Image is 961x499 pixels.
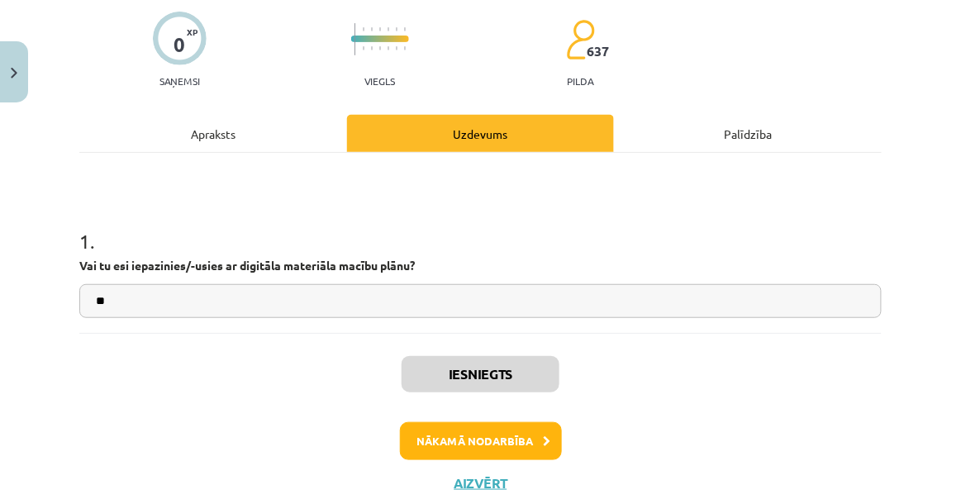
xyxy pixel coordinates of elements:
[79,201,882,252] h1: 1 .
[371,27,373,31] img: icon-short-line-57e1e144782c952c97e751825c79c345078a6d821885a25fce030b3d8c18986b.svg
[568,75,594,87] p: pilda
[402,356,559,392] button: Iesniegts
[363,27,364,31] img: icon-short-line-57e1e144782c952c97e751825c79c345078a6d821885a25fce030b3d8c18986b.svg
[363,46,364,50] img: icon-short-line-57e1e144782c952c97e751825c79c345078a6d821885a25fce030b3d8c18986b.svg
[371,46,373,50] img: icon-short-line-57e1e144782c952c97e751825c79c345078a6d821885a25fce030b3d8c18986b.svg
[388,46,389,50] img: icon-short-line-57e1e144782c952c97e751825c79c345078a6d821885a25fce030b3d8c18986b.svg
[379,46,381,50] img: icon-short-line-57e1e144782c952c97e751825c79c345078a6d821885a25fce030b3d8c18986b.svg
[566,19,595,60] img: students-c634bb4e5e11cddfef0936a35e636f08e4e9abd3cc4e673bd6f9a4125e45ecb1.svg
[354,23,356,55] img: icon-long-line-d9ea69661e0d244f92f715978eff75569469978d946b2353a9bb055b3ed8787d.svg
[174,33,185,56] div: 0
[379,27,381,31] img: icon-short-line-57e1e144782c952c97e751825c79c345078a6d821885a25fce030b3d8c18986b.svg
[11,68,17,78] img: icon-close-lesson-0947bae3869378f0d4975bcd49f059093ad1ed9edebbc8119c70593378902aed.svg
[396,46,397,50] img: icon-short-line-57e1e144782c952c97e751825c79c345078a6d821885a25fce030b3d8c18986b.svg
[404,46,406,50] img: icon-short-line-57e1e144782c952c97e751825c79c345078a6d821885a25fce030b3d8c18986b.svg
[153,75,207,87] p: Saņemsi
[388,27,389,31] img: icon-short-line-57e1e144782c952c97e751825c79c345078a6d821885a25fce030b3d8c18986b.svg
[365,75,396,87] p: Viegls
[400,422,562,460] button: Nākamā nodarbība
[587,44,609,59] span: 637
[79,258,415,273] strong: Vai tu esi iepazinies/-usies ar digitāla materiāla macību plānu?
[404,27,406,31] img: icon-short-line-57e1e144782c952c97e751825c79c345078a6d821885a25fce030b3d8c18986b.svg
[187,27,197,36] span: XP
[614,115,882,152] div: Palīdzība
[79,115,347,152] div: Apraksts
[396,27,397,31] img: icon-short-line-57e1e144782c952c97e751825c79c345078a6d821885a25fce030b3d8c18986b.svg
[450,475,512,492] button: Aizvērt
[347,115,615,152] div: Uzdevums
